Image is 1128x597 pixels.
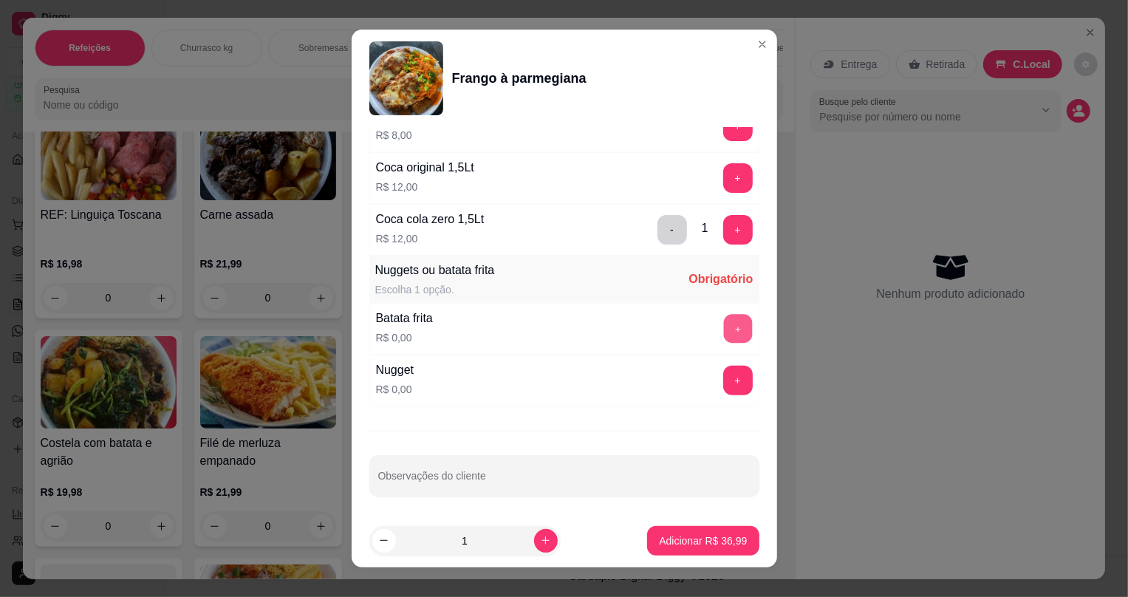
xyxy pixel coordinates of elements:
div: Nugget [376,361,414,379]
button: decrease-product-quantity [372,529,396,553]
div: Frango à parmegiana [452,68,587,89]
p: R$ 12,00 [376,231,485,246]
div: Obrigatório [688,270,753,288]
div: Coca original 1,5Lt [376,159,474,177]
div: Escolha 1 opção. [375,282,495,297]
div: 1 [702,219,708,237]
p: R$ 0,00 [376,382,414,397]
button: add [723,366,753,395]
div: Batata frita [376,310,433,327]
button: delete [657,215,687,245]
button: increase-product-quantity [534,529,558,553]
p: Adicionar R$ 36,99 [659,533,747,548]
p: R$ 0,00 [376,330,433,345]
button: add [723,315,752,344]
div: Coca cola zero 1,5Lt [376,211,485,228]
button: add [723,163,753,193]
div: Nuggets ou batata frita [375,262,495,279]
button: add [723,215,753,245]
img: product-image [369,41,443,115]
p: R$ 8,00 [376,128,445,143]
input: Observações do cliente [378,474,751,489]
button: Close [751,33,774,56]
button: Adicionar R$ 36,99 [647,526,759,556]
p: R$ 12,00 [376,180,474,194]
